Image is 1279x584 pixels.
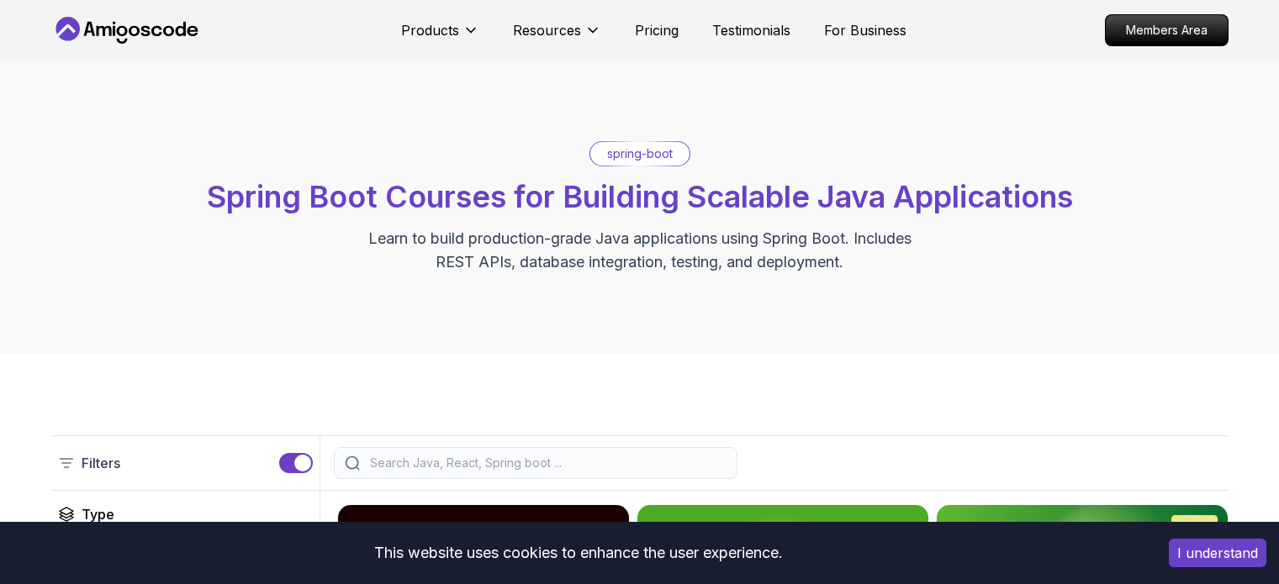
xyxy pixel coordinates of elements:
a: Members Area [1105,14,1229,46]
a: Pricing [635,20,679,40]
div: This website uses cookies to enhance the user experience. [13,534,1144,571]
p: Members Area [1106,15,1228,45]
p: NEW [1181,519,1208,536]
p: Learn to build production-grade Java applications using Spring Boot. Includes REST APIs, database... [357,227,922,274]
button: Resources [513,20,601,54]
button: Products [401,20,479,54]
p: spring-boot [607,145,673,162]
span: Spring Boot Courses for Building Scalable Java Applications [207,178,1073,215]
input: Search Java, React, Spring boot ... [367,455,727,471]
a: Testimonials [712,20,790,40]
p: Products [401,20,459,40]
button: Accept cookies [1169,539,1266,567]
p: Resources [513,20,581,40]
a: For Business [824,20,906,40]
p: Filters [82,453,120,473]
h2: Type [82,504,114,524]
